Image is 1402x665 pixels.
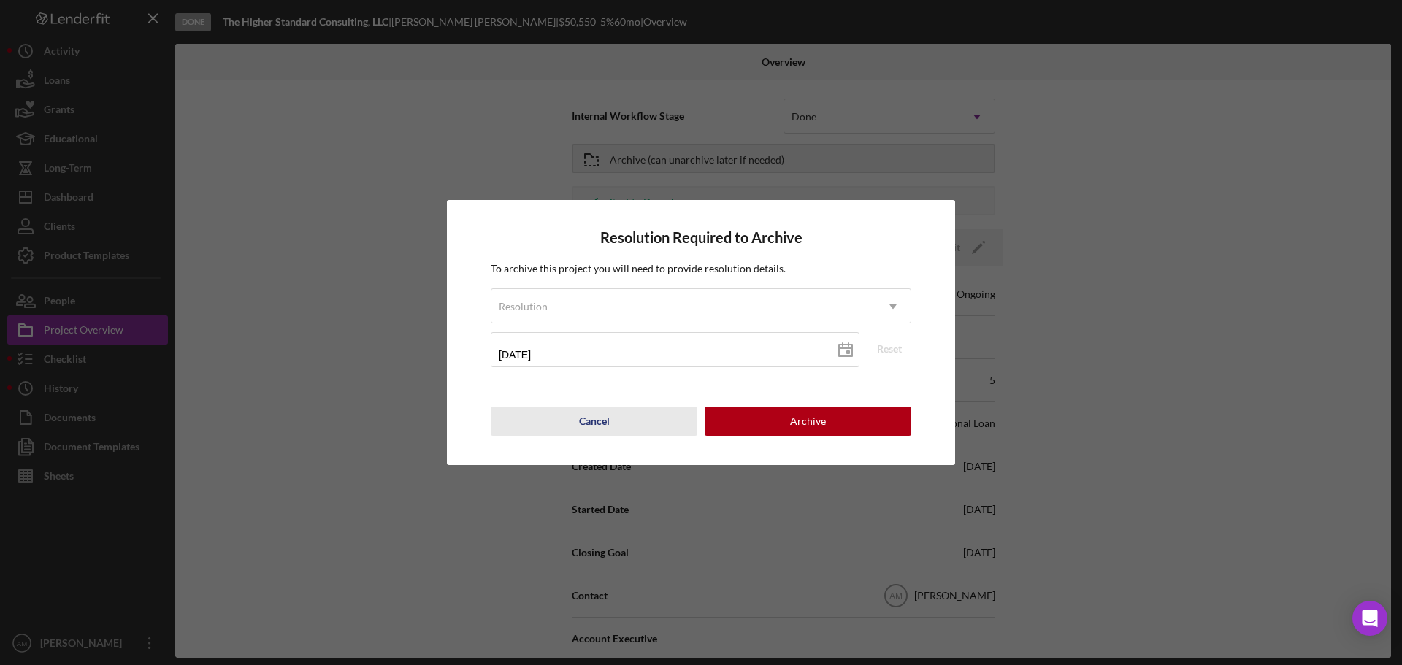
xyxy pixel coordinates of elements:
[705,407,911,436] button: Archive
[867,338,911,360] button: Reset
[491,229,911,246] h4: Resolution Required to Archive
[877,338,902,360] div: Reset
[491,261,911,277] p: To archive this project you will need to provide resolution details.
[499,301,548,312] div: Resolution
[579,407,610,436] div: Cancel
[790,407,826,436] div: Archive
[1352,601,1387,636] div: Open Intercom Messenger
[491,407,697,436] button: Cancel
